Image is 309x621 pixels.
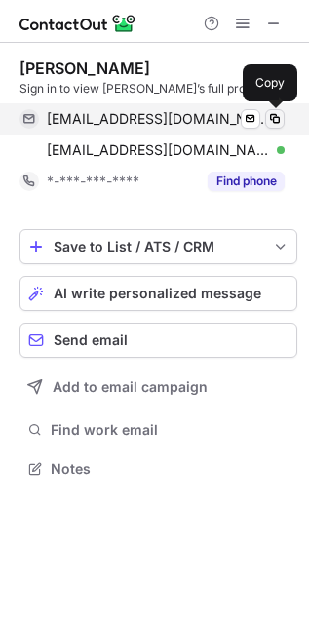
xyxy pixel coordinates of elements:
[19,455,297,483] button: Notes
[54,332,128,348] span: Send email
[54,286,261,301] span: AI write personalized message
[53,379,208,395] span: Add to email campaign
[54,239,263,254] div: Save to List / ATS / CRM
[19,229,297,264] button: save-profile-one-click
[47,110,270,128] span: [EMAIL_ADDRESS][DOMAIN_NAME]
[19,58,150,78] div: [PERSON_NAME]
[19,12,136,35] img: ContactOut v5.3.10
[51,460,290,478] span: Notes
[208,172,285,191] button: Reveal Button
[19,323,297,358] button: Send email
[19,416,297,444] button: Find work email
[47,141,270,159] span: [EMAIL_ADDRESS][DOMAIN_NAME]
[19,80,297,97] div: Sign in to view [PERSON_NAME]’s full profile
[19,369,297,405] button: Add to email campaign
[51,421,290,439] span: Find work email
[19,276,297,311] button: AI write personalized message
